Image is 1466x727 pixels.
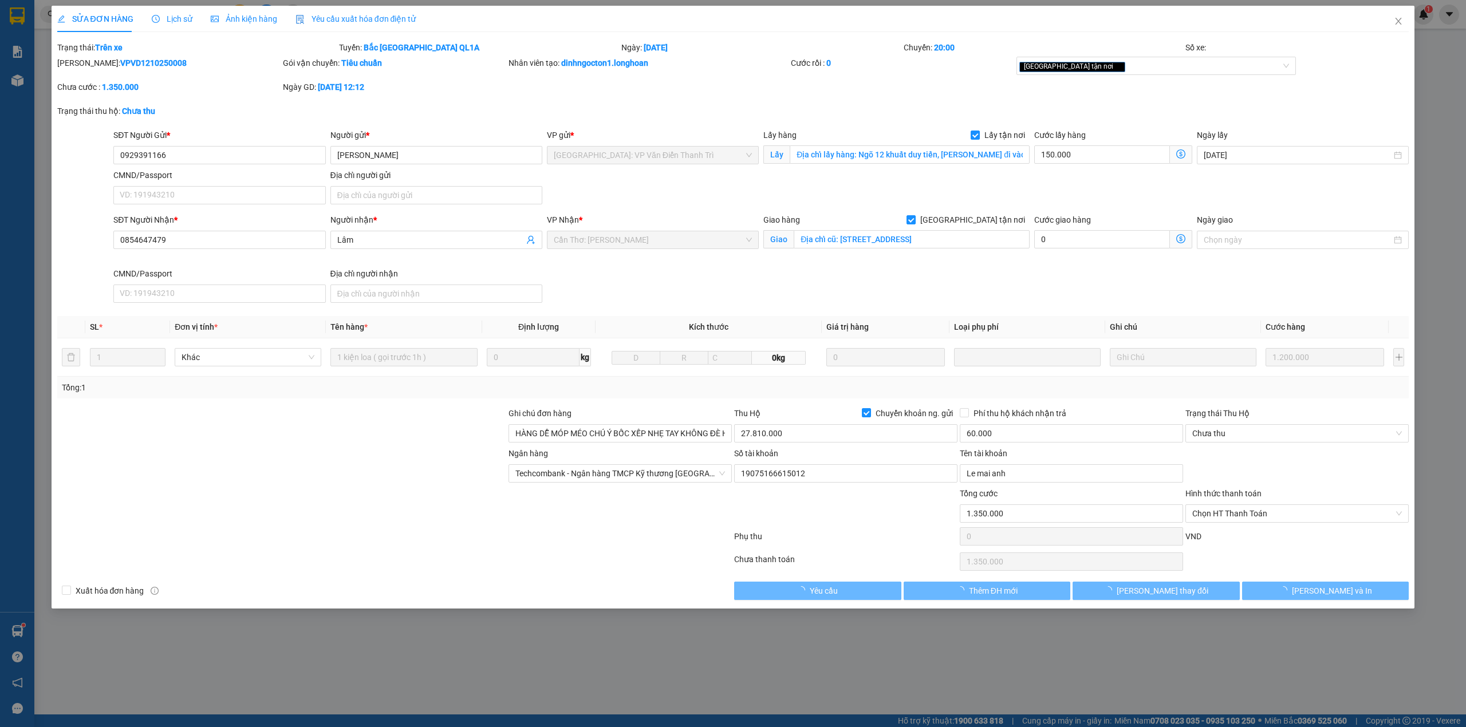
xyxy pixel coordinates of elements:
input: 0 [826,348,945,366]
span: loading [956,586,969,594]
input: Ngày lấy [1204,149,1392,161]
label: Cước giao hàng [1034,215,1091,224]
input: Ghi Chú [1110,348,1256,366]
span: Chuyển khoản ng. gửi [871,407,957,420]
label: Số tài khoản [734,449,778,458]
span: Xuất hóa đơn hàng [71,584,149,597]
div: Địa chỉ người gửi [330,169,542,181]
div: Phụ thu [733,530,959,550]
div: Gói vận chuyển: [283,57,506,69]
span: Giao [763,230,794,248]
b: Trên xe [95,43,123,52]
div: Chuyến: [903,41,1185,54]
span: [PERSON_NAME] thay đổi [1117,584,1208,597]
b: Bắc [GEOGRAPHIC_DATA] QL1A [364,43,479,52]
span: kg [580,348,591,366]
span: Cần Thơ: Kho Ninh Kiều [554,231,752,248]
span: clock-circle [152,15,160,23]
label: Ngày giao [1197,215,1233,224]
span: loading [797,586,810,594]
label: Hình thức thanh toán [1185,489,1262,498]
div: Chưa thanh toán [733,553,959,573]
div: VP gửi [547,129,759,141]
input: Số tài khoản [734,464,957,483]
span: Thêm ĐH mới [969,584,1018,597]
input: Ghi chú đơn hàng [509,424,732,442]
span: Mã đơn: VPVD1210250001 [5,69,175,85]
div: Tổng: 1 [62,381,565,394]
span: close [1394,17,1403,26]
span: edit [57,15,65,23]
div: Tuyến: [338,41,620,54]
input: Cước giao hàng [1034,230,1170,248]
span: dollar-circle [1176,234,1185,243]
div: Người gửi [330,129,542,141]
span: SỬA ĐƠN HÀNG [57,14,133,23]
input: Giao tận nơi [794,230,1030,248]
div: CMND/Passport [113,267,325,280]
button: [PERSON_NAME] và In [1242,582,1409,600]
span: CÔNG TY TNHH CHUYỂN PHÁT NHANH BẢO AN [90,39,228,60]
button: Thêm ĐH mới [904,582,1071,600]
span: Ảnh kiện hàng [211,14,277,23]
button: Close [1382,6,1414,38]
span: close [1115,64,1121,69]
strong: PHIẾU DÁN LÊN HÀNG [81,5,231,21]
input: D [612,351,660,365]
label: Ghi chú đơn hàng [509,409,572,418]
div: Số xe: [1184,41,1410,54]
div: Cước rồi : [791,57,1014,69]
span: Lấy hàng [763,131,797,140]
button: Yêu cầu [734,582,901,600]
label: Ngày lấy [1197,131,1228,140]
button: delete [62,348,80,366]
span: Yêu cầu xuất hóa đơn điện tử [295,14,416,23]
div: SĐT Người Gửi [113,129,325,141]
span: VP Nhận [547,215,579,224]
span: Khác [182,349,314,366]
span: [PHONE_NUMBER] [5,39,87,59]
span: info-circle [151,587,159,595]
label: Ngân hàng [509,449,548,458]
input: Lấy tận nơi [790,145,1030,164]
span: Yêu cầu [810,584,838,597]
span: Lấy tận nơi [980,129,1030,141]
span: [PERSON_NAME] và In [1292,584,1372,597]
div: Chưa cước : [57,81,281,93]
b: 1.350.000 [102,82,139,92]
div: Nhân viên tạo: [509,57,789,69]
span: Lấy [763,145,790,164]
input: Địa chỉ của người nhận [330,285,542,303]
span: loading [1104,586,1117,594]
label: Tên tài khoản [960,449,1007,458]
input: VD: Bàn, Ghế [330,348,477,366]
th: Loại phụ phí [949,316,1105,338]
b: 0 [826,58,831,68]
input: C [708,351,752,365]
input: Cước lấy hàng [1034,145,1170,164]
div: Ngày: [620,41,903,54]
b: 20:00 [934,43,955,52]
span: 0kg [752,351,806,365]
span: picture [211,15,219,23]
span: Phí thu hộ khách nhận trả [969,407,1071,420]
span: Tên hàng [330,322,368,331]
span: Giao hàng [763,215,800,224]
b: [DATE] 12:12 [318,82,364,92]
div: Trạng thái: [56,41,338,54]
img: icon [295,15,305,24]
b: Chưa thu [122,106,155,116]
input: Ngày giao [1204,234,1392,246]
b: dinhngocton1.longhoan [561,58,648,68]
span: [GEOGRAPHIC_DATA] tận nơi [1019,62,1125,72]
span: user-add [526,235,535,244]
div: Trạng thái Thu Hộ [1185,407,1409,420]
div: CMND/Passport [113,169,325,181]
th: Ghi chú [1105,316,1261,338]
button: [PERSON_NAME] thay đổi [1073,582,1240,600]
b: VPVD1210250008 [120,58,187,68]
strong: CSKH: [31,39,61,49]
input: R [660,351,708,365]
span: SL [90,322,99,331]
span: Cước hàng [1266,322,1305,331]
